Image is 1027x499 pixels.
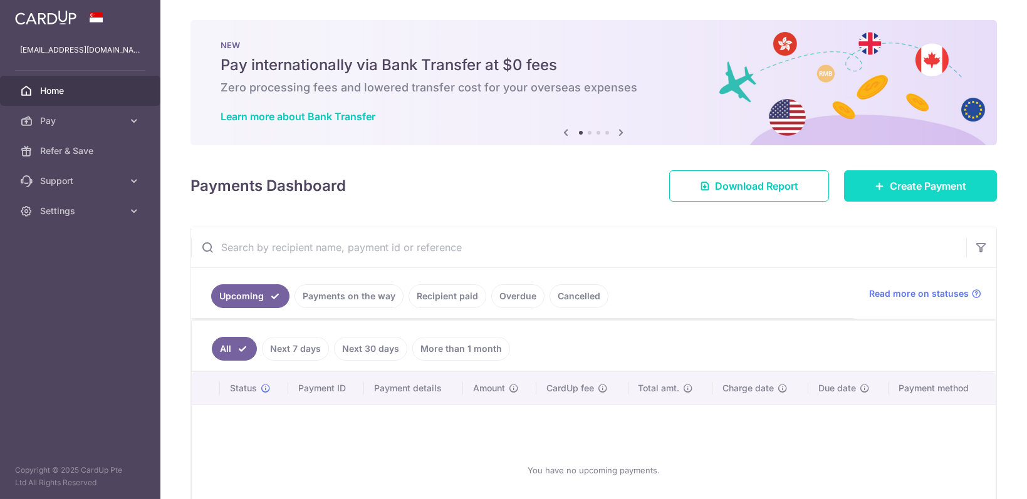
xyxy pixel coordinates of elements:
[40,175,123,187] span: Support
[221,80,967,95] h6: Zero processing fees and lowered transfer cost for your overseas expenses
[818,382,856,394] span: Due date
[473,382,505,394] span: Amount
[221,55,967,75] h5: Pay internationally via Bank Transfer at $0 fees
[722,382,774,394] span: Charge date
[869,287,981,300] a: Read more on statuses
[409,284,486,308] a: Recipient paid
[15,10,76,25] img: CardUp
[262,337,329,361] a: Next 7 days
[221,110,375,123] a: Learn more about Bank Transfer
[211,284,289,308] a: Upcoming
[550,284,608,308] a: Cancelled
[334,337,407,361] a: Next 30 days
[889,372,996,404] th: Payment method
[288,372,364,404] th: Payment ID
[491,284,545,308] a: Overdue
[715,178,798,193] span: Download Report
[546,382,594,394] span: CardUp fee
[40,85,123,97] span: Home
[869,287,969,300] span: Read more on statuses
[844,170,997,202] a: Create Payment
[212,337,257,361] a: All
[190,20,997,145] img: Bank transfer banner
[40,115,123,127] span: Pay
[20,44,140,56] p: [EMAIL_ADDRESS][DOMAIN_NAME]
[639,382,680,394] span: Total amt.
[40,205,123,217] span: Settings
[890,178,966,193] span: Create Payment
[40,145,123,157] span: Refer & Save
[364,372,462,404] th: Payment details
[230,382,257,394] span: Status
[669,170,829,202] a: Download Report
[191,227,966,267] input: Search by recipient name, payment id or reference
[412,337,510,361] a: More than 1 month
[295,284,404,308] a: Payments on the way
[190,175,346,197] h4: Payments Dashboard
[221,40,967,50] p: NEW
